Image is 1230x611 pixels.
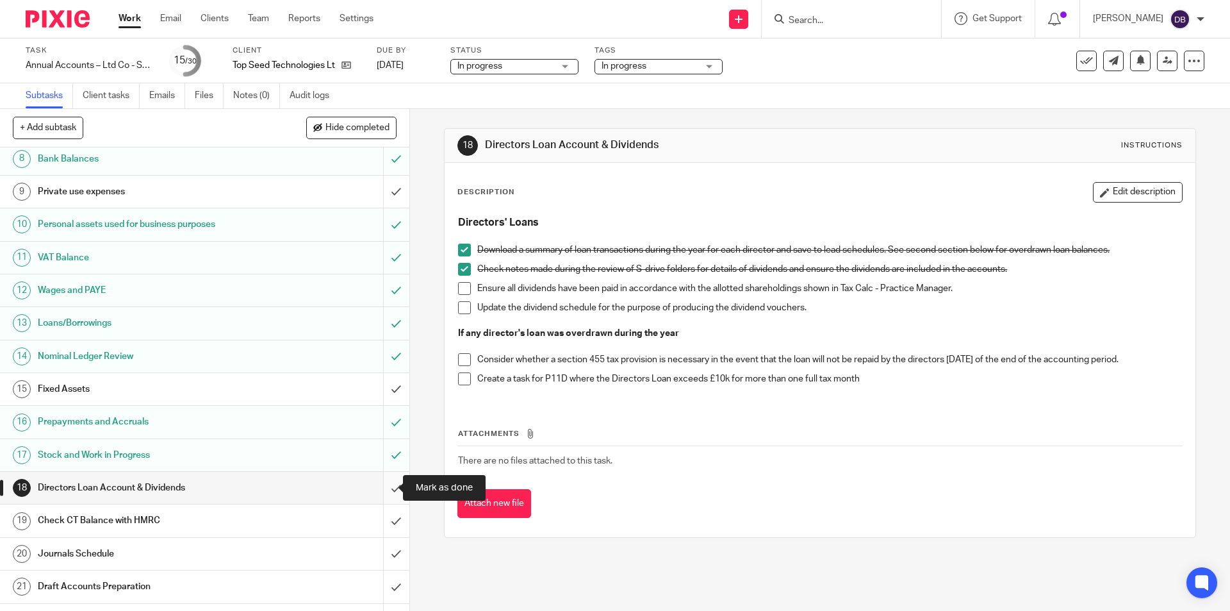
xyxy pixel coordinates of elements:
div: 18 [457,135,478,156]
div: 15 [174,53,197,68]
div: 18 [13,479,31,497]
div: 20 [13,545,31,563]
span: [DATE] [377,61,404,70]
a: Subtasks [26,83,73,108]
p: Consider whether a section 455 tax provision is necessary in the event that the loan will not be ... [477,353,1181,366]
div: 8 [13,150,31,168]
p: Create a task for P11D where the Directors Loan exceeds £10k for more than one full tax month [477,372,1181,385]
label: Task [26,46,154,56]
div: 11 [13,249,31,267]
a: Team [248,12,269,25]
h1: Prepayments and Accruals [38,412,259,431]
button: Edit description [1093,182,1183,203]
h1: Draft Accounts Preparation [38,577,259,596]
a: Client tasks [83,83,140,108]
a: Settings [340,12,373,25]
span: Get Support [972,14,1022,23]
span: In progress [457,62,502,71]
button: + Add subtask [13,117,83,138]
a: Clients [201,12,229,25]
h1: Fixed Assets [38,380,259,399]
p: Ensure all dividends have been paid in accordance with the allotted shareholdings shown in Tax Ca... [477,282,1181,295]
h1: Private use expenses [38,182,259,201]
p: Top Seed Technologies Ltd [233,59,335,72]
img: Pixie [26,10,90,28]
h1: Nominal Ledger Review [38,347,259,366]
div: 10 [13,215,31,233]
div: Annual Accounts – Ltd Co - Software [26,59,154,72]
div: 9 [13,183,31,201]
span: Attachments [458,430,520,437]
button: Hide completed [306,117,397,138]
button: Attach new file [457,489,531,518]
div: 17 [13,446,31,464]
h1: Directors Loan Account & Dividends [485,138,848,152]
h1: Journals Schedule [38,544,259,564]
a: Reports [288,12,320,25]
p: [PERSON_NAME] [1093,12,1163,25]
label: Status [450,46,578,56]
p: Description [457,187,514,197]
label: Tags [594,46,723,56]
h1: VAT Balance [38,248,259,267]
div: 16 [13,414,31,431]
strong: Directors' Loans [458,217,539,228]
label: Due by [377,46,434,56]
p: Download a summary of loan transactions during the year for each director and save to lead schedu... [477,244,1181,256]
img: svg%3E [1170,9,1190,29]
p: Check notes made during the review of S-drive folders for details of dividends and ensure the div... [477,263,1181,276]
a: Emails [149,83,185,108]
input: Search [787,15,903,27]
span: Hide completed [325,123,389,133]
div: 13 [13,314,31,332]
span: There are no files attached to this task. [458,456,612,465]
div: 12 [13,281,31,299]
h1: Personal assets used for business purposes [38,215,259,234]
div: 15 [13,380,31,398]
div: Instructions [1121,140,1183,151]
a: Audit logs [290,83,339,108]
h1: Check CT Balance with HMRC [38,511,259,530]
a: Notes (0) [233,83,280,108]
h1: Stock and Work in Progress [38,446,259,465]
h1: Bank Balances [38,149,259,169]
a: Work [119,12,141,25]
h1: Wages and PAYE [38,281,259,300]
small: /30 [185,58,197,65]
a: Files [195,83,224,108]
a: Email [160,12,181,25]
h1: Loans/Borrowings [38,314,259,333]
p: Update the dividend schedule for the purpose of producing the dividend vouchers. [477,301,1181,314]
label: Client [233,46,361,56]
h1: Directors Loan Account & Dividends [38,478,259,498]
div: 14 [13,347,31,365]
div: 19 [13,512,31,530]
span: In progress [602,62,646,71]
div: 21 [13,578,31,596]
strong: If any director's loan was overdrawn during the year [458,329,679,338]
